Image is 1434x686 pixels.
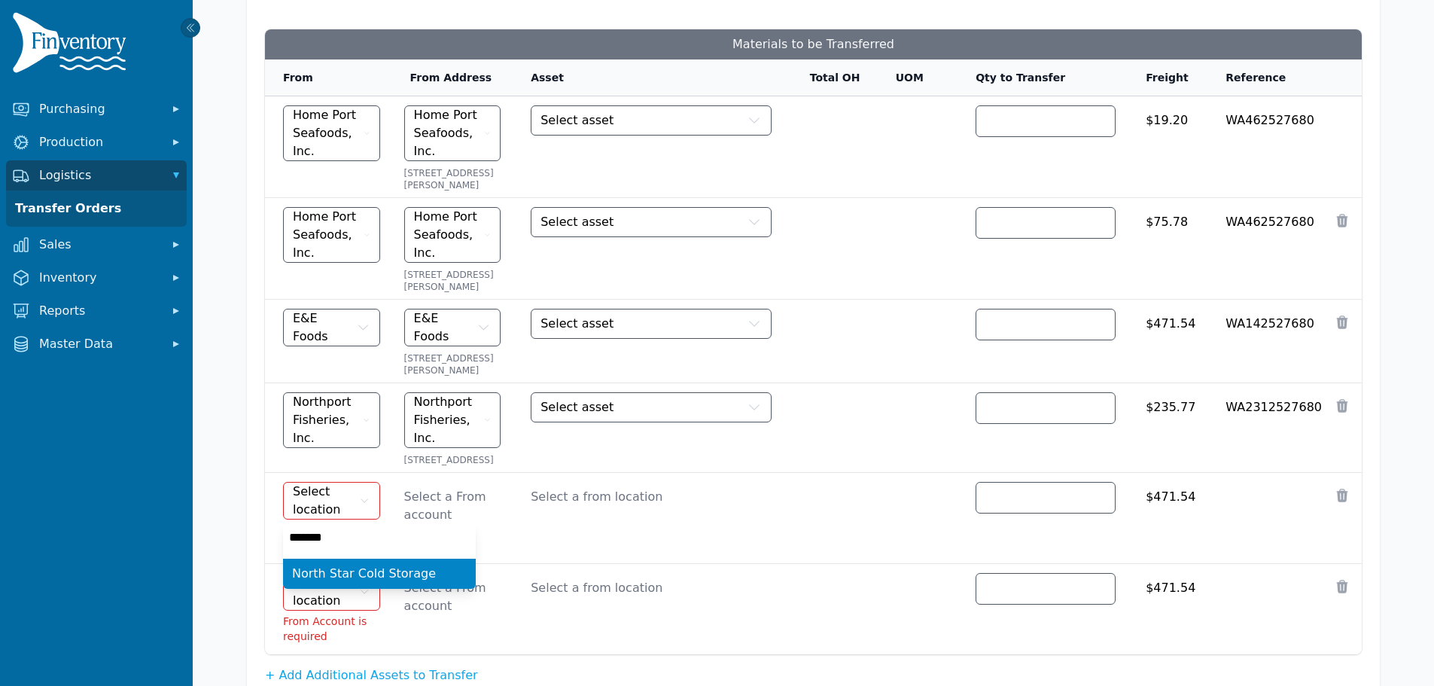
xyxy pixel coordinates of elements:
[6,230,187,260] button: Sales
[293,483,356,519] span: Select location
[1335,315,1350,330] button: Remove
[283,614,380,644] li: From Account is required
[293,393,360,447] span: Northport Fisheries, Inc.
[404,454,501,466] div: [STREET_ADDRESS]
[9,194,184,224] a: Transfer Orders
[540,213,613,231] span: Select asset
[6,329,187,359] button: Master Data
[404,309,501,346] button: E&E Foods
[6,263,187,293] button: Inventory
[404,207,501,263] button: Home Port Seafoods, Inc.
[404,488,501,524] span: Select a From account
[283,482,380,520] button: Select location
[283,105,380,161] button: Home Port Seafoods, Inc.
[531,105,772,136] button: Select asset
[283,207,380,263] button: Home Port Seafoods, Inc.
[792,59,878,96] th: Total OH
[540,398,613,416] span: Select asset
[39,236,160,254] span: Sales
[283,523,476,553] input: Select location
[1128,300,1207,383] td: $471.54
[1128,383,1207,473] td: $235.77
[404,392,501,448] button: Northport Fisheries, Inc.
[283,559,476,589] ul: Select location
[513,59,792,96] th: Asset
[283,392,380,448] button: Northport Fisheries, Inc.
[1335,213,1350,228] button: Remove
[404,579,501,615] span: Select a From account
[414,393,481,447] span: Northport Fisheries, Inc.
[958,59,1128,96] th: Qty to Transfer
[878,59,958,96] th: UOM
[531,309,772,339] button: Select asset
[293,309,353,346] span: E&E Foods
[265,29,1362,59] h3: Materials to be Transferred
[404,352,501,377] div: [STREET_ADDRESS][PERSON_NAME]
[39,133,160,151] span: Production
[6,127,187,157] button: Production
[39,269,160,287] span: Inventory
[293,106,361,160] span: Home Port Seafoods, Inc.
[1128,564,1207,655] td: $471.54
[293,208,361,262] span: Home Port Seafoods, Inc.
[265,59,392,96] th: From
[414,106,482,160] span: Home Port Seafoods, Inc.
[1335,579,1350,594] button: Remove
[6,160,187,191] button: Logistics
[531,570,780,597] span: Select a from location
[414,208,482,262] span: Home Port Seafoods, Inc.
[1128,198,1207,300] td: $75.78
[1335,398,1350,413] button: Remove
[531,392,772,422] button: Select asset
[1207,96,1334,198] td: WA462527680
[540,111,613,130] span: Select asset
[404,167,501,191] div: [STREET_ADDRESS][PERSON_NAME]
[1207,383,1334,473] td: WA2312527680
[6,94,187,124] button: Purchasing
[283,309,380,346] button: E&E Foods
[531,207,772,237] button: Select asset
[39,335,160,353] span: Master Data
[404,269,501,293] div: [STREET_ADDRESS][PERSON_NAME]
[292,565,436,583] span: North Star Cold Storage
[1207,59,1334,96] th: Reference
[404,105,501,161] button: Home Port Seafoods, Inc.
[392,59,513,96] th: From Address
[12,12,132,79] img: Finventory
[1207,300,1334,383] td: WA142527680
[39,100,160,118] span: Purchasing
[39,166,160,184] span: Logistics
[540,315,613,333] span: Select asset
[1128,96,1207,198] td: $19.20
[531,479,780,506] span: Select a from location
[39,302,160,320] span: Reports
[1207,198,1334,300] td: WA462527680
[293,574,356,610] span: Select location
[265,666,478,684] button: + Add Additional Assets to Transfer
[283,573,380,611] button: Select location
[6,296,187,326] button: Reports
[1128,59,1207,96] th: Freight
[1335,488,1350,503] button: Remove
[414,309,474,346] span: E&E Foods
[1128,473,1207,564] td: $471.54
